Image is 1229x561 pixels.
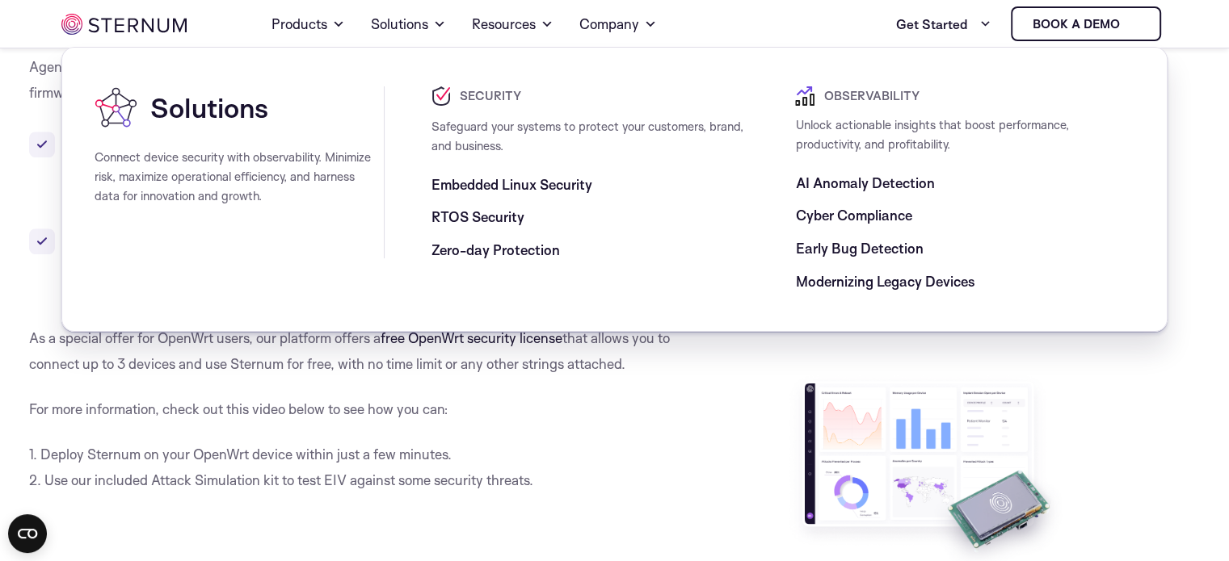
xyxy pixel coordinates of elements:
p: For more information, check out this video below to see how you can: [29,396,713,422]
a: Products [271,2,345,47]
li: Cloud platform uses a proprietary Observability SDK to collect and display granular device-level ... [29,132,713,209]
a: Early Bug Detection [795,239,923,258]
span: Safeguard your systems to protect your customers, brand, and business. [431,119,743,153]
p: Sternum is a full-stack IoT platform offering a wide range of security and observability solution... [29,2,713,106]
li: XDR-like threat intelligence, triaging data from mitigated attacks with device-level telemetry an... [29,228,713,306]
a: AI Anomaly Detection [795,174,934,193]
button: Open CMP widget [8,514,47,553]
span: Unlock actionable insights that boost performance, productivity, and profitability. [795,117,1068,152]
a: Solutions [371,2,446,47]
a: Resources [472,2,553,47]
a: Cyber Compliance [795,206,911,225]
a: Company [579,2,657,47]
a: Embedded Linux Security [431,175,592,195]
span: Connect device security with observability. Minimize risk, maximize operational efficiency, and h... [95,149,371,203]
a: Get Started [896,8,991,40]
a: Book a demo [1011,6,1161,41]
img: sternum iot [61,14,187,35]
img: sternum iot [1126,18,1139,31]
p: 1. Deploy Sternum on your OpenWrt device within just a few minutes. 2. Use our included Attack Si... [29,442,713,493]
span: Observability [819,86,919,106]
a: Modernizing Legacy Devices [795,272,974,291]
a: Zero-day Protection [431,241,560,260]
p: As a special offer for OpenWrt users, our platform offers a that allows you to connect up to 3 de... [29,325,713,377]
a: RTOS Security [431,207,524,227]
span: Security [456,86,521,106]
span: Solutions [150,90,268,124]
a: free OpenWrt security license [381,329,562,346]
